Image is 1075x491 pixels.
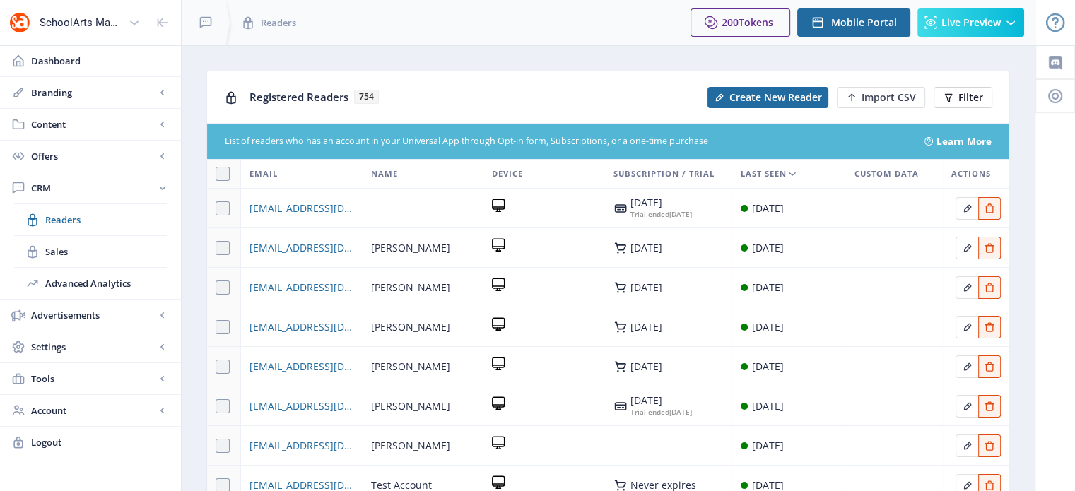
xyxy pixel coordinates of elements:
[249,358,353,375] a: [EMAIL_ADDRESS][DOMAIN_NAME]
[371,319,450,336] span: [PERSON_NAME]
[249,165,278,182] span: Email
[45,213,167,227] span: Readers
[951,165,991,182] span: Actions
[752,239,784,256] div: [DATE]
[261,16,296,30] span: Readers
[371,165,398,182] span: Name
[936,134,992,148] a: Learn More
[8,11,31,34] img: properties.app_icon.png
[371,358,450,375] span: [PERSON_NAME]
[956,437,978,451] a: Edit page
[31,149,155,163] span: Offers
[934,87,992,108] button: Filter
[956,279,978,292] a: Edit page
[956,358,978,372] a: Edit page
[45,244,167,259] span: Sales
[741,165,787,182] span: Last Seen
[31,372,155,386] span: Tools
[371,239,450,256] span: [PERSON_NAME]
[956,319,978,332] a: Edit page
[31,403,155,418] span: Account
[828,87,925,108] a: New page
[854,165,918,182] span: Custom Data
[40,7,123,38] div: SchoolArts Magazine
[797,8,910,37] button: Mobile Portal
[31,308,155,322] span: Advertisements
[225,135,907,148] div: List of readers who has an account in your Universal App through Opt-in form, Subscriptions, or a...
[31,85,155,100] span: Branding
[31,340,155,354] span: Settings
[978,358,1001,372] a: Edit page
[45,276,167,290] span: Advanced Analytics
[956,200,978,213] a: Edit page
[249,319,353,336] a: [EMAIL_ADDRESS][DOMAIN_NAME]
[752,358,784,375] div: [DATE]
[917,8,1024,37] button: Live Preview
[371,437,450,454] span: [PERSON_NAME]
[956,477,978,490] a: Edit page
[613,165,715,182] span: Subscription / Trial
[978,239,1001,253] a: Edit page
[707,87,828,108] button: Create New Reader
[831,17,897,28] span: Mobile Portal
[837,87,925,108] button: Import CSV
[752,398,784,415] div: [DATE]
[752,319,784,336] div: [DATE]
[958,92,983,103] span: Filter
[14,236,167,267] a: Sales
[630,242,662,254] div: [DATE]
[14,204,167,235] a: Readers
[630,406,692,418] div: [DATE]
[630,282,662,293] div: [DATE]
[752,200,784,217] div: [DATE]
[978,398,1001,411] a: Edit page
[630,197,692,208] div: [DATE]
[699,87,828,108] a: New page
[630,209,669,219] span: Trial ended
[14,268,167,299] a: Advanced Analytics
[249,398,353,415] a: [EMAIL_ADDRESS][DOMAIN_NAME]
[630,480,696,491] div: Never expires
[978,319,1001,332] a: Edit page
[249,90,348,104] span: Registered Readers
[630,361,662,372] div: [DATE]
[31,435,170,449] span: Logout
[752,279,784,296] div: [DATE]
[31,54,170,68] span: Dashboard
[956,239,978,253] a: Edit page
[752,437,784,454] div: [DATE]
[371,279,450,296] span: [PERSON_NAME]
[31,181,155,195] span: CRM
[249,437,353,454] a: [EMAIL_ADDRESS][DOMAIN_NAME]
[354,90,379,104] span: 754
[249,239,353,256] a: [EMAIL_ADDRESS][DOMAIN_NAME]
[941,17,1001,28] span: Live Preview
[978,279,1001,292] a: Edit page
[978,437,1001,451] a: Edit page
[249,200,353,217] a: [EMAIL_ADDRESS][DOMAIN_NAME]
[371,398,450,415] span: [PERSON_NAME]
[492,165,523,182] span: Device
[630,321,662,333] div: [DATE]
[249,279,353,296] a: [EMAIL_ADDRESS][DOMAIN_NAME]
[31,117,155,131] span: Content
[691,8,790,37] button: 200Tokens
[862,92,916,103] span: Import CSV
[956,398,978,411] a: Edit page
[978,477,1001,490] a: Edit page
[630,208,692,220] div: [DATE]
[729,92,822,103] span: Create New Reader
[978,200,1001,213] a: Edit page
[630,395,692,406] div: [DATE]
[630,407,669,417] span: Trial ended
[739,16,773,29] span: Tokens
